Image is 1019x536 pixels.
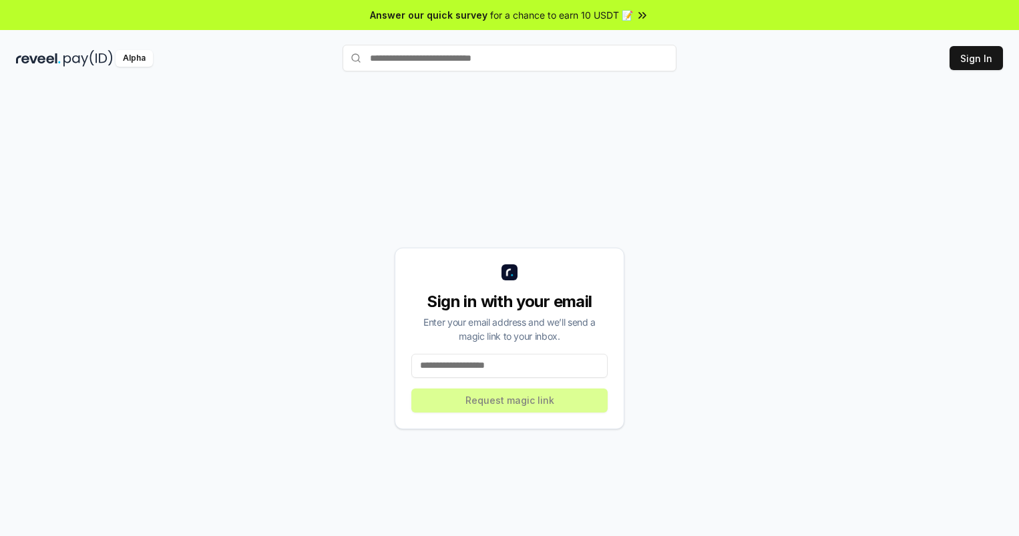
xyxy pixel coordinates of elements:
img: pay_id [63,50,113,67]
div: Alpha [116,50,153,67]
div: Enter your email address and we’ll send a magic link to your inbox. [411,315,608,343]
img: reveel_dark [16,50,61,67]
img: logo_small [501,264,518,280]
span: Answer our quick survey [370,8,487,22]
button: Sign In [950,46,1003,70]
div: Sign in with your email [411,291,608,312]
span: for a chance to earn 10 USDT 📝 [490,8,633,22]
